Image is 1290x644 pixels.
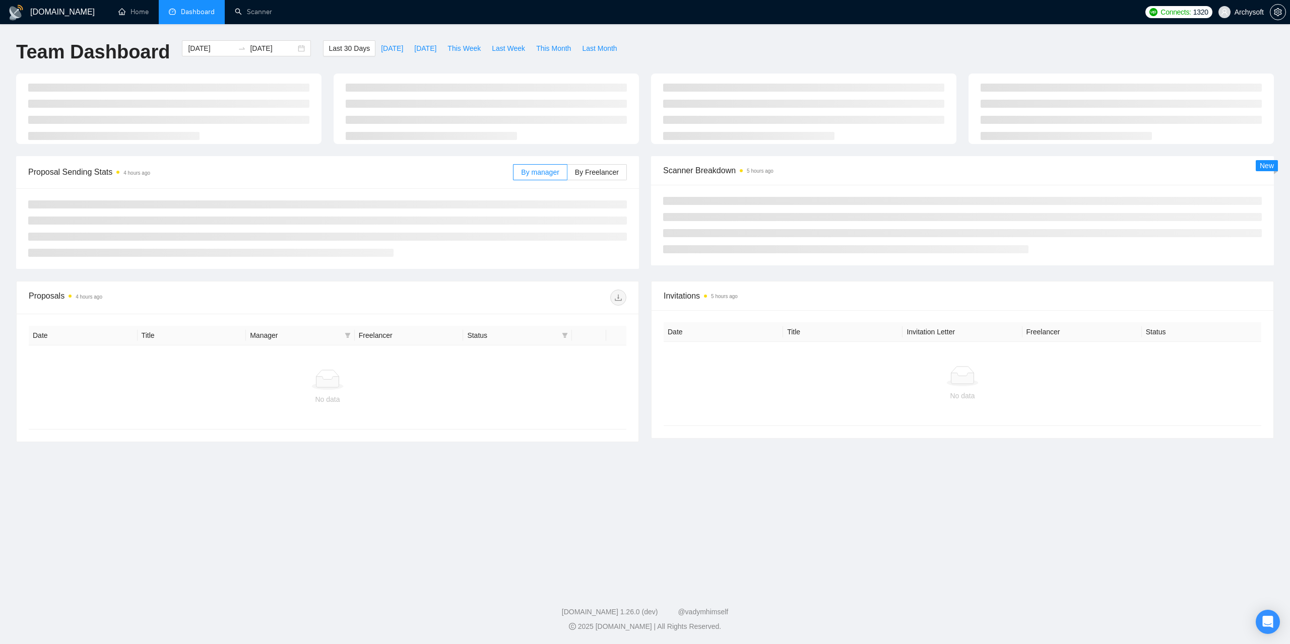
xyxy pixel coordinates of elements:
[345,332,351,338] span: filter
[76,294,102,300] time: 4 hours ago
[486,40,531,56] button: Last Week
[169,8,176,15] span: dashboard
[355,326,464,345] th: Freelancer
[29,290,328,306] div: Proposals
[323,40,375,56] button: Last 30 Days
[521,168,559,176] span: By manager
[1260,162,1274,170] span: New
[409,40,442,56] button: [DATE]
[582,43,617,54] span: Last Month
[8,5,24,21] img: logo
[250,330,341,341] span: Manager
[1270,8,1285,16] span: setting
[1142,322,1261,342] th: Status
[1221,9,1228,16] span: user
[562,608,658,616] a: [DOMAIN_NAME] 1.26.0 (dev)
[1149,8,1157,16] img: upwork-logo.png
[1193,7,1208,18] span: 1320
[238,44,246,52] span: to
[188,43,234,54] input: Start date
[8,621,1282,632] div: 2025 [DOMAIN_NAME] | All Rights Reserved.
[902,322,1022,342] th: Invitation Letter
[569,623,576,630] span: copyright
[447,43,481,54] span: This Week
[123,170,150,176] time: 4 hours ago
[1270,8,1286,16] a: setting
[238,44,246,52] span: swap-right
[664,322,783,342] th: Date
[575,168,619,176] span: By Freelancer
[678,608,728,616] a: @vadymhimself
[492,43,525,54] span: Last Week
[246,326,355,345] th: Manager
[560,328,570,343] span: filter
[576,40,622,56] button: Last Month
[1022,322,1142,342] th: Freelancer
[663,164,1262,177] span: Scanner Breakdown
[531,40,576,56] button: This Month
[235,8,272,16] a: searchScanner
[664,290,1261,302] span: Invitations
[250,43,296,54] input: End date
[375,40,409,56] button: [DATE]
[181,8,215,16] span: Dashboard
[711,294,738,299] time: 5 hours ago
[118,8,149,16] a: homeHome
[442,40,486,56] button: This Week
[467,330,558,341] span: Status
[783,322,902,342] th: Title
[1160,7,1191,18] span: Connects:
[1256,610,1280,634] div: Open Intercom Messenger
[329,43,370,54] span: Last 30 Days
[16,40,170,64] h1: Team Dashboard
[37,394,618,405] div: No data
[536,43,571,54] span: This Month
[747,168,773,174] time: 5 hours ago
[672,390,1253,401] div: No data
[381,43,403,54] span: [DATE]
[414,43,436,54] span: [DATE]
[1270,4,1286,20] button: setting
[343,328,353,343] span: filter
[28,166,513,178] span: Proposal Sending Stats
[562,332,568,338] span: filter
[138,326,246,345] th: Title
[29,326,138,345] th: Date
